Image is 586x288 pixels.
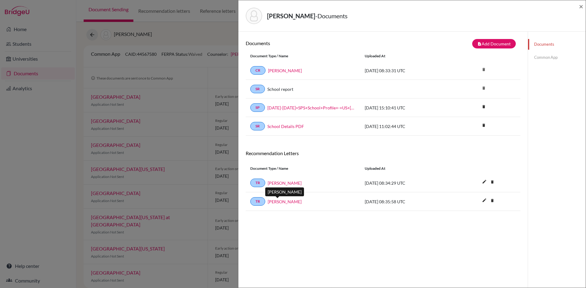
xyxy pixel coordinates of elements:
a: School report [267,86,293,92]
div: Uploaded at [360,53,452,59]
i: delete [479,65,488,74]
div: [PERSON_NAME] [265,187,304,196]
a: delete [479,122,488,130]
i: delete [479,121,488,130]
i: edit [479,177,489,187]
a: TR [250,179,265,187]
span: - Documents [315,12,348,20]
a: TR [250,197,265,206]
a: [PERSON_NAME] [268,67,302,74]
a: [PERSON_NAME] [268,198,302,205]
div: Document Type / Name [246,166,360,171]
i: delete [479,102,488,111]
h6: Documents [246,40,383,46]
span: × [579,2,583,11]
div: [DATE] 11:02:44 UTC [360,123,452,130]
a: Common App [528,52,586,63]
a: delete [479,103,488,111]
button: edit [479,178,490,187]
a: [DATE]-[DATE]+SPS+School+Profile+-+US+[DOMAIN_NAME]_wide [267,105,356,111]
div: Document Type / Name [246,53,360,59]
span: [DATE] 08:34:29 UTC [365,180,405,186]
a: CR [250,66,266,75]
a: delete [488,197,497,205]
span: [DATE] 08:35:58 UTC [365,199,405,204]
a: [PERSON_NAME] [268,180,302,186]
div: [DATE] 08:33:31 UTC [360,67,452,74]
i: note_add [477,42,482,46]
a: SP [250,103,265,112]
a: delete [488,178,497,187]
i: delete [488,177,497,187]
i: edit [479,195,489,205]
div: Uploaded at [360,166,452,171]
a: SR [250,85,265,93]
button: note_addAdd Document [472,39,516,48]
button: edit [479,196,490,205]
i: delete [479,84,488,93]
a: School Details PDF [267,123,304,130]
i: delete [488,196,497,205]
strong: [PERSON_NAME] [267,12,315,20]
a: Documents [528,39,586,50]
div: [DATE] 15:10:41 UTC [360,105,452,111]
button: Close [579,3,583,10]
a: SR [250,122,265,130]
h6: Recommendation Letters [246,150,520,156]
